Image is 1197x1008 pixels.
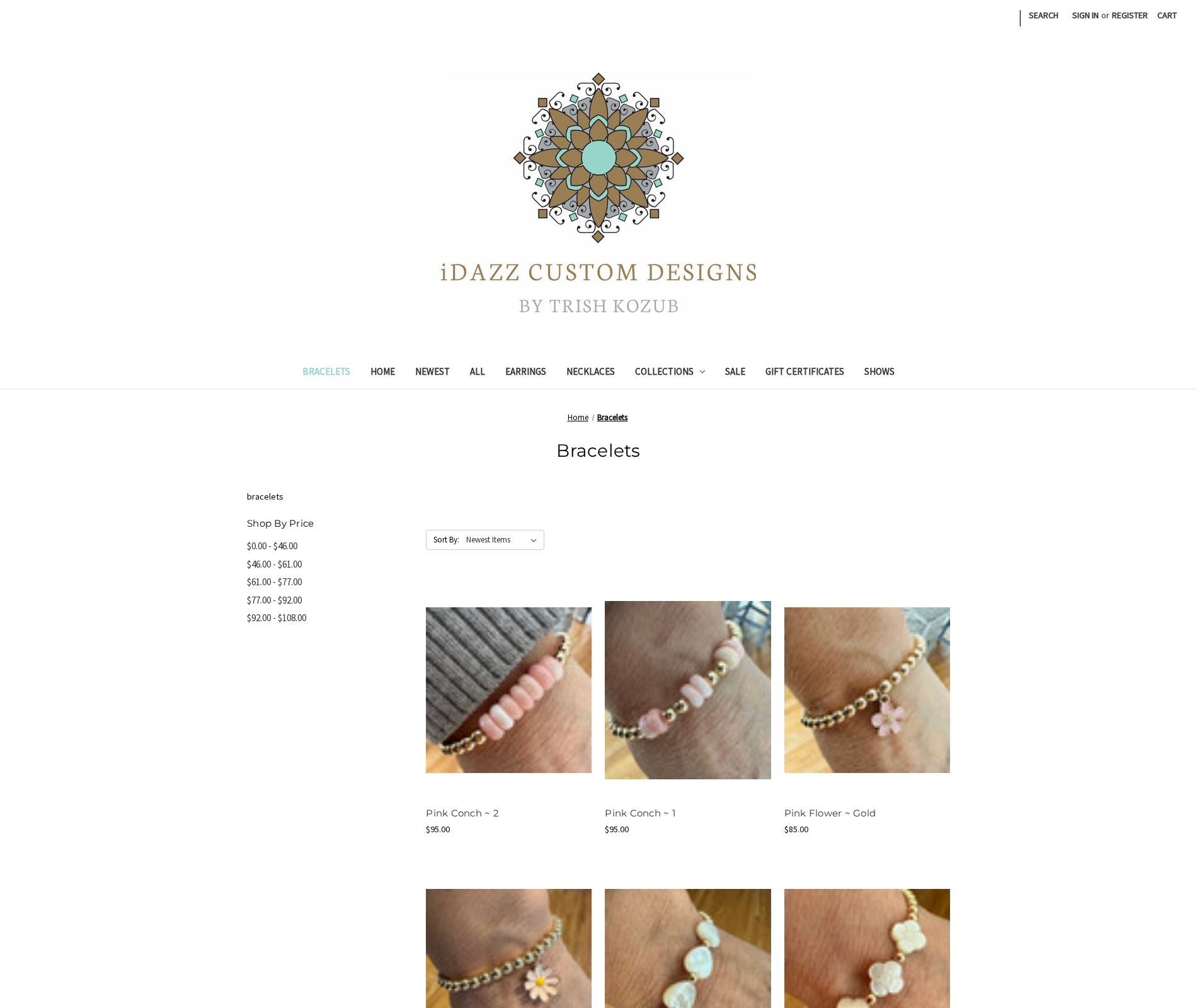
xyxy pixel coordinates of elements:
[427,530,459,549] label: Sort By:
[426,607,592,773] img: Pink Conch ~ 2
[426,581,592,799] a: Pink Conch ~ 2
[556,358,625,389] a: Necklaces
[360,358,405,389] a: Home
[605,601,770,779] img: Pink Conch ~ 1
[426,807,499,819] a: Pink Conch ~ 2
[441,72,756,312] img: iDazz Custom Designs
[605,581,770,799] a: Pink Conch ~ 1
[784,581,950,799] a: Pink Flower ~ Gold
[755,358,854,389] a: Gift Certificates
[405,358,460,389] a: Newest
[605,823,629,835] span: $95.00
[247,592,413,610] a: $77.00 - $92.00
[460,358,495,389] a: All
[247,537,413,556] a: $0.00 - $46.00
[715,358,755,389] a: Sale
[247,411,950,424] nav: Breadcrumb
[1157,9,1177,21] span: Cart
[625,358,716,389] a: Collections
[292,358,360,389] a: Bracelets
[597,412,627,423] a: Bracelets
[426,823,450,835] span: $95.00
[784,807,876,819] a: Pink Flower ~ Gold
[247,437,950,464] h1: Bracelets
[854,358,905,389] a: Shows
[568,412,588,423] a: Home
[247,573,413,592] a: $61.00 - $77.00
[495,358,556,389] a: Earrings
[247,556,413,574] a: $46.00 - $61.00
[784,823,808,835] span: $85.00
[784,607,950,773] img: Pink Flower ~ Gold
[247,609,413,627] a: $92.00 - $108.00
[1100,9,1111,22] span: or
[247,490,950,503] p: bracelets
[605,807,675,819] a: Pink Conch ~ 1
[1017,5,1022,29] li: |
[247,517,413,531] h5: Shop By Price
